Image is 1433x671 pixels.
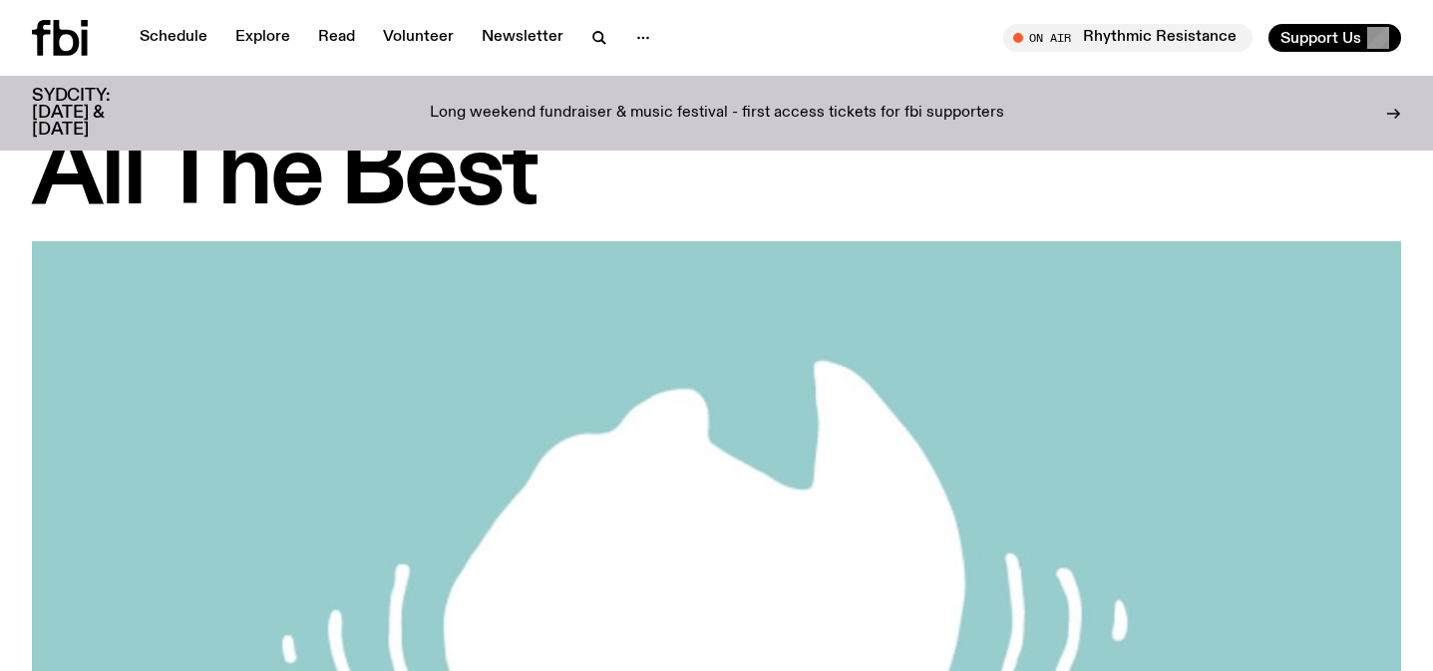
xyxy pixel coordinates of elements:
[470,24,575,52] a: Newsletter
[223,24,302,52] a: Explore
[1280,29,1361,47] span: Support Us
[1268,24,1401,52] button: Support Us
[430,105,1004,123] p: Long weekend fundraiser & music festival - first access tickets for fbi supporters
[128,24,219,52] a: Schedule
[32,88,160,139] h3: SYDCITY: [DATE] & [DATE]
[306,24,367,52] a: Read
[32,132,1401,221] h1: All The Best
[1003,24,1253,52] button: On AirRhythmic Resistance
[371,24,466,52] a: Volunteer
